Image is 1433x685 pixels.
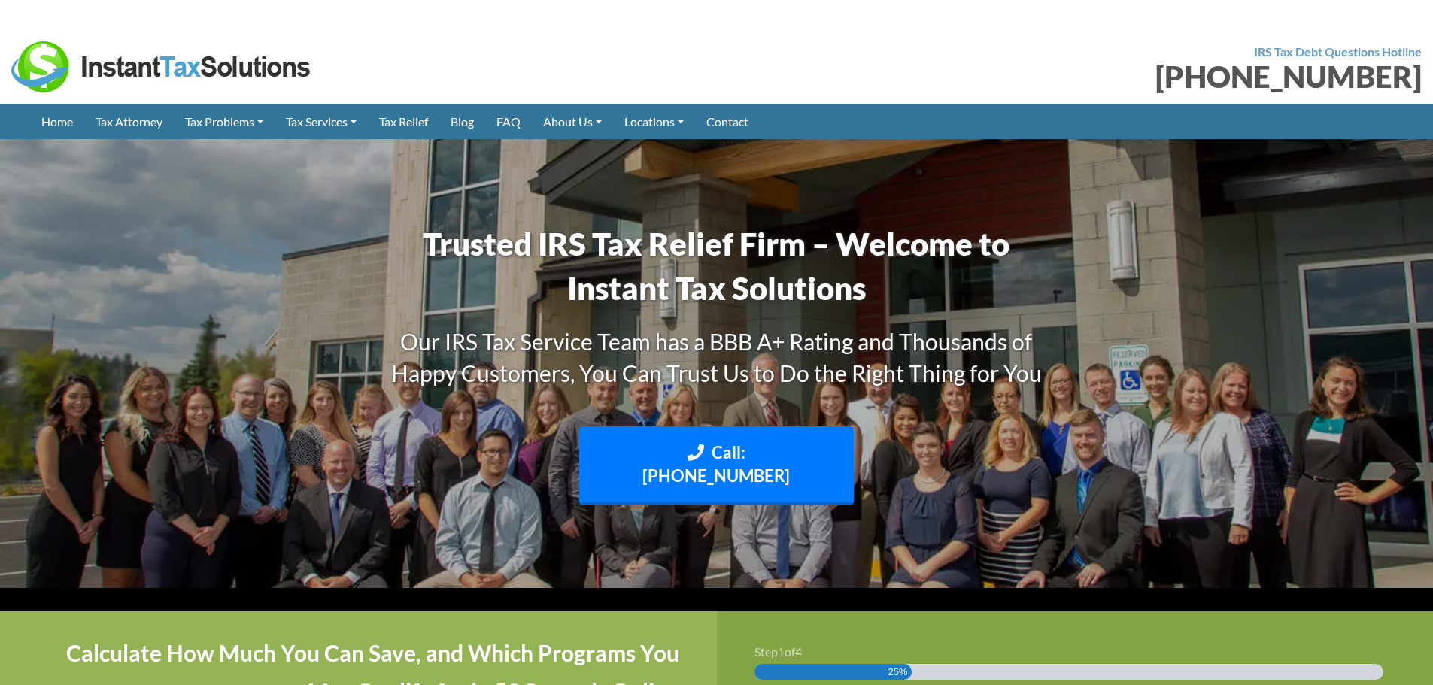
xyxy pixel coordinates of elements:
strong: IRS Tax Debt Questions Hotline [1254,44,1422,59]
a: Instant Tax Solutions Logo [11,58,312,72]
a: Contact [695,104,760,139]
a: About Us [532,104,613,139]
a: Locations [613,104,695,139]
a: Tax Services [275,104,368,139]
h3: Our IRS Tax Service Team has a BBB A+ Rating and Thousands of Happy Customers, You Can Trust Us t... [371,326,1063,389]
span: 25% [888,664,908,680]
span: 4 [795,644,802,659]
h3: Step of [754,646,1396,658]
h1: Trusted IRS Tax Relief Firm – Welcome to Instant Tax Solutions [371,222,1063,311]
div: [PHONE_NUMBER] [728,62,1422,92]
a: Blog [439,104,485,139]
span: 1 [778,644,785,659]
img: Instant Tax Solutions Logo [11,41,312,92]
a: Tax Attorney [84,104,174,139]
a: Call: [PHONE_NUMBER] [579,426,855,506]
a: FAQ [485,104,532,139]
a: Home [30,104,84,139]
a: Tax Problems [174,104,275,139]
a: Tax Relief [368,104,439,139]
